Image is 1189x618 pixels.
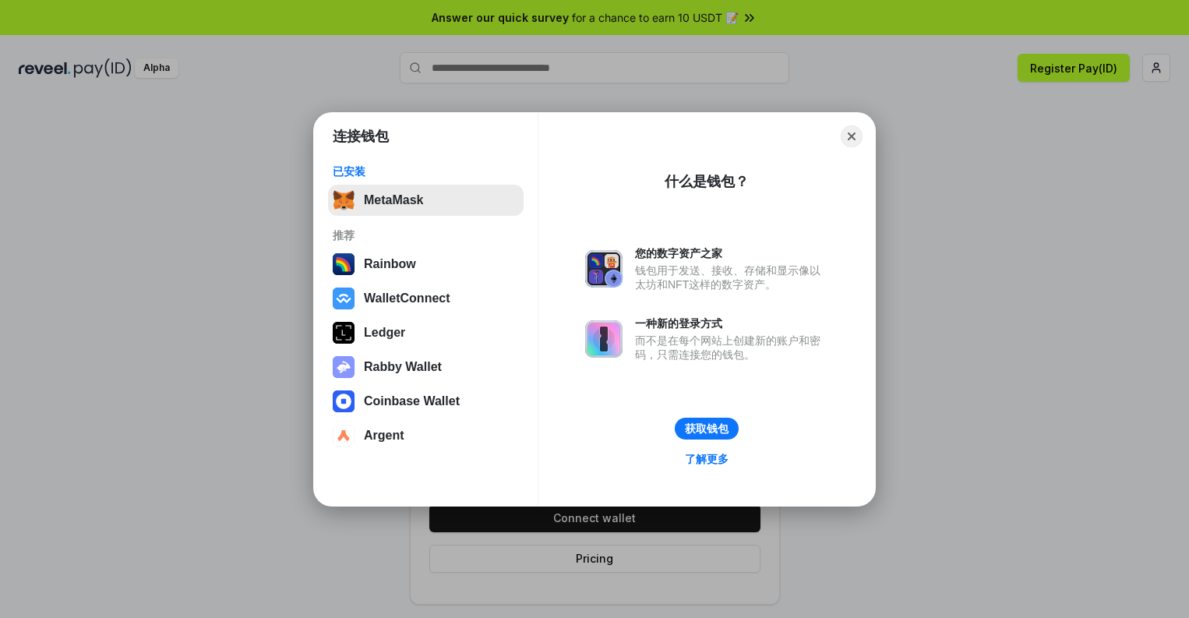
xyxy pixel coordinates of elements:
div: MetaMask [364,193,423,207]
div: 推荐 [333,228,519,242]
button: Close [841,125,863,147]
img: svg+xml,%3Csvg%20xmlns%3D%22http%3A%2F%2Fwww.w3.org%2F2000%2Fsvg%22%20width%3D%2228%22%20height%3... [333,322,355,344]
button: Rainbow [328,249,524,280]
div: 而不是在每个网站上创建新的账户和密码，只需连接您的钱包。 [635,334,828,362]
div: Argent [364,429,404,443]
img: svg+xml,%3Csvg%20width%3D%2228%22%20height%3D%2228%22%20viewBox%3D%220%200%2028%2028%22%20fill%3D... [333,390,355,412]
img: svg+xml,%3Csvg%20fill%3D%22none%22%20height%3D%2233%22%20viewBox%3D%220%200%2035%2033%22%20width%... [333,189,355,211]
button: Argent [328,420,524,451]
div: 您的数字资产之家 [635,246,828,260]
h1: 连接钱包 [333,127,389,146]
div: 一种新的登录方式 [635,316,828,330]
div: 了解更多 [685,452,729,466]
button: MetaMask [328,185,524,216]
button: Rabby Wallet [328,351,524,383]
button: WalletConnect [328,283,524,314]
img: svg+xml,%3Csvg%20width%3D%22120%22%20height%3D%22120%22%20viewBox%3D%220%200%20120%20120%22%20fil... [333,253,355,275]
button: 获取钱包 [675,418,739,440]
img: svg+xml,%3Csvg%20width%3D%2228%22%20height%3D%2228%22%20viewBox%3D%220%200%2028%2028%22%20fill%3D... [333,288,355,309]
a: 了解更多 [676,449,738,469]
div: Rainbow [364,257,416,271]
div: 什么是钱包？ [665,172,749,191]
button: Ledger [328,317,524,348]
img: svg+xml,%3Csvg%20xmlns%3D%22http%3A%2F%2Fwww.w3.org%2F2000%2Fsvg%22%20fill%3D%22none%22%20viewBox... [585,250,623,288]
div: 钱包用于发送、接收、存储和显示像以太坊和NFT这样的数字资产。 [635,263,828,291]
div: Rabby Wallet [364,360,442,374]
img: svg+xml,%3Csvg%20xmlns%3D%22http%3A%2F%2Fwww.w3.org%2F2000%2Fsvg%22%20fill%3D%22none%22%20viewBox... [333,356,355,378]
div: Coinbase Wallet [364,394,460,408]
img: svg+xml,%3Csvg%20xmlns%3D%22http%3A%2F%2Fwww.w3.org%2F2000%2Fsvg%22%20fill%3D%22none%22%20viewBox... [585,320,623,358]
div: WalletConnect [364,291,450,305]
div: 获取钱包 [685,422,729,436]
div: 已安装 [333,164,519,178]
div: Ledger [364,326,405,340]
button: Coinbase Wallet [328,386,524,417]
img: svg+xml,%3Csvg%20width%3D%2228%22%20height%3D%2228%22%20viewBox%3D%220%200%2028%2028%22%20fill%3D... [333,425,355,447]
